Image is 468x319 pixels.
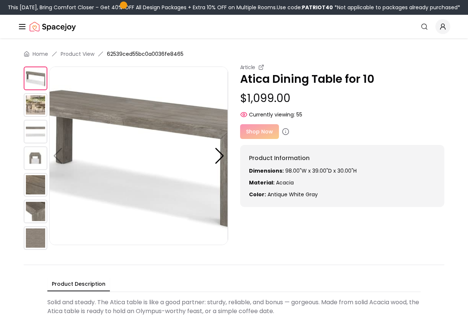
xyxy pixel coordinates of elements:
[277,4,333,11] span: Use code:
[296,111,302,118] span: 55
[107,50,184,58] span: 62539ced55bc0a0036fe8465
[24,120,47,143] img: https://storage.googleapis.com/spacejoy-main/assets/62539ced55bc0a0036fe8465/product_2_4ie49i2gd6h
[228,67,407,245] img: https://storage.googleapis.com/spacejoy-main/assets/62539ced55bc0a0036fe8465/product_1_0k8nl77fbpif5
[30,19,76,34] a: Spacejoy
[333,4,460,11] span: *Not applicable to packages already purchased*
[61,50,94,58] li: Product View
[24,67,47,90] img: https://storage.googleapis.com/spacejoy-main/assets/62539ced55bc0a0036fe8465/product_0_hebcaf4le4gj
[249,154,436,163] h6: Product Information
[18,15,450,38] nav: Global
[249,179,275,186] strong: Material:
[24,50,444,58] nav: breadcrumb
[24,200,47,223] img: https://storage.googleapis.com/spacejoy-main/assets/62539ced55bc0a0036fe8465/product_5_h4kk8465n21b
[47,295,421,319] div: Solid and steady. The Atica table is like a good partner: sturdy, reliable, and bonus — gorgeous....
[267,191,318,198] span: antique white gray
[24,93,47,117] img: https://storage.googleapis.com/spacejoy-main/assets/62539ced55bc0a0036fe8465/product_1_0k8nl77fbpif5
[8,4,460,11] div: This [DATE], Bring Comfort Closer – Get 40% OFF All Design Packages + Extra 10% OFF on Multiple R...
[49,67,228,245] img: https://storage.googleapis.com/spacejoy-main/assets/62539ced55bc0a0036fe8465/product_0_hebcaf4le4gj
[302,4,333,11] b: PATRIOT40
[33,50,48,58] a: Home
[249,191,266,198] strong: Color:
[276,179,294,186] span: Acacia
[240,72,445,86] p: Atica Dining Table for 10
[30,19,76,34] img: Spacejoy Logo
[249,111,295,118] span: Currently viewing:
[24,226,47,250] img: https://storage.googleapis.com/spacejoy-main/assets/62539ced55bc0a0036fe8465/product_0_3655f6od32k2
[24,146,47,170] img: https://storage.googleapis.com/spacejoy-main/assets/62539ced55bc0a0036fe8465/product_3_an7b22mp98li
[240,92,445,105] p: $1,099.00
[47,277,110,291] button: Product Description
[240,64,256,71] small: Article
[249,167,436,174] p: 98.00"W x 39.00"D x 30.00"H
[249,167,284,174] strong: Dimensions:
[24,173,47,197] img: https://storage.googleapis.com/spacejoy-main/assets/62539ced55bc0a0036fe8465/product_4_om0pha2jl23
